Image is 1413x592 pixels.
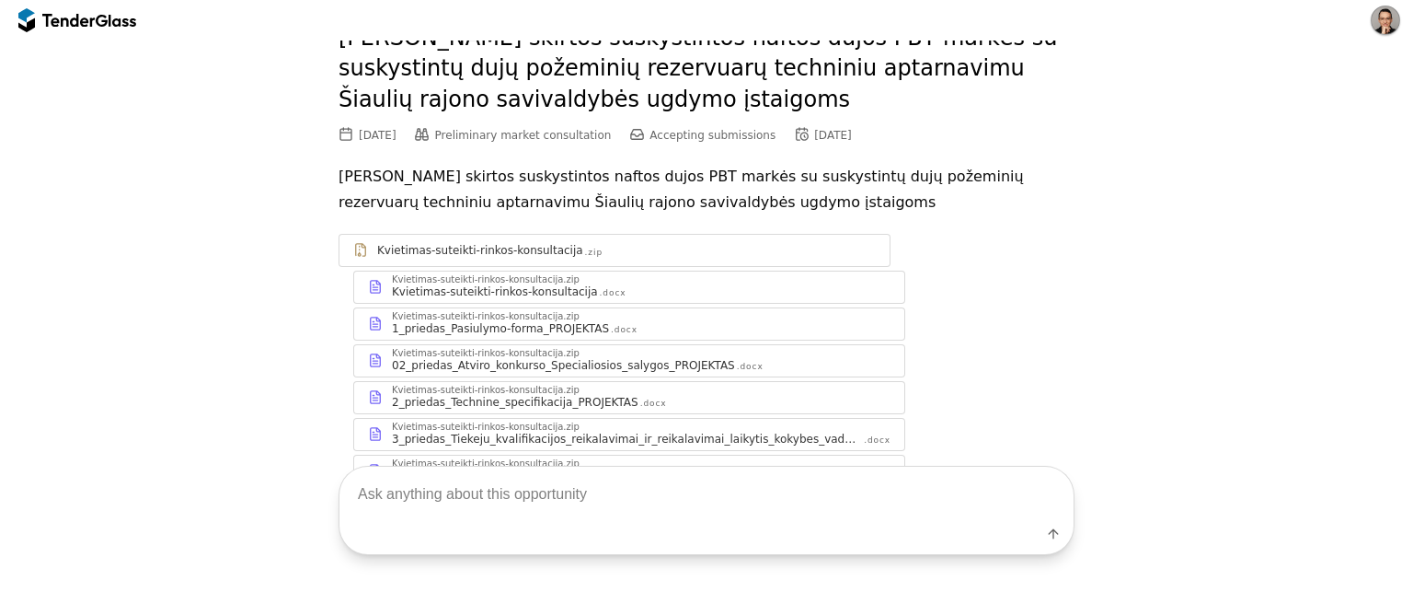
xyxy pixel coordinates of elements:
[585,247,603,259] div: .zip
[392,275,580,284] div: Kvietimas-suteikti-rinkos-konsultacija.zip
[640,398,667,410] div: .docx
[611,324,638,336] div: .docx
[392,358,735,373] div: 02_priedas_Atviro_konkurso_Specialiosios_salygos_PROJEKTAS
[392,395,638,410] div: 2_priedas_Technine_specifikacija_PROJEKTAS
[814,129,852,142] div: [DATE]
[600,287,626,299] div: .docx
[339,23,1074,116] h2: [PERSON_NAME] skirtos suskystintos naftos dujos PBT markės su suskystintų dujų požeminių rezervua...
[339,164,1074,215] p: [PERSON_NAME] skirtos suskystintos naftos dujos PBT markės su suskystintų dujų požeminių rezervua...
[392,349,580,358] div: Kvietimas-suteikti-rinkos-konsultacija.zip
[353,271,905,304] a: Kvietimas-suteikti-rinkos-konsultacija.zipKvietimas-suteikti-rinkos-konsultacija.docx
[353,344,905,377] a: Kvietimas-suteikti-rinkos-konsultacija.zip02_priedas_Atviro_konkurso_Specialiosios_salygos_PROJEK...
[649,129,775,142] span: Accepting submissions
[359,129,396,142] div: [DATE]
[392,423,580,432] div: Kvietimas-suteikti-rinkos-konsultacija.zip
[392,284,598,299] div: Kvietimas-suteikti-rinkos-konsultacija
[377,243,583,258] div: Kvietimas-suteikti-rinkos-konsultacija
[392,321,609,336] div: 1_priedas_Pasiulymo-forma_PROJEKTAS
[339,234,890,267] a: Kvietimas-suteikti-rinkos-konsultacija.zip
[353,381,905,414] a: Kvietimas-suteikti-rinkos-konsultacija.zip2_priedas_Technine_specifikacija_PROJEKTAS.docx
[435,129,612,142] span: Preliminary market consultation
[392,312,580,321] div: Kvietimas-suteikti-rinkos-konsultacija.zip
[392,386,580,395] div: Kvietimas-suteikti-rinkos-konsultacija.zip
[737,361,764,373] div: .docx
[353,418,905,451] a: Kvietimas-suteikti-rinkos-konsultacija.zip3_priedas_Tiekeju_kvalifikacijos_reikalavimai_ir_reikal...
[353,308,905,341] a: Kvietimas-suteikti-rinkos-konsultacija.zip1_priedas_Pasiulymo-forma_PROJEKTAS.docx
